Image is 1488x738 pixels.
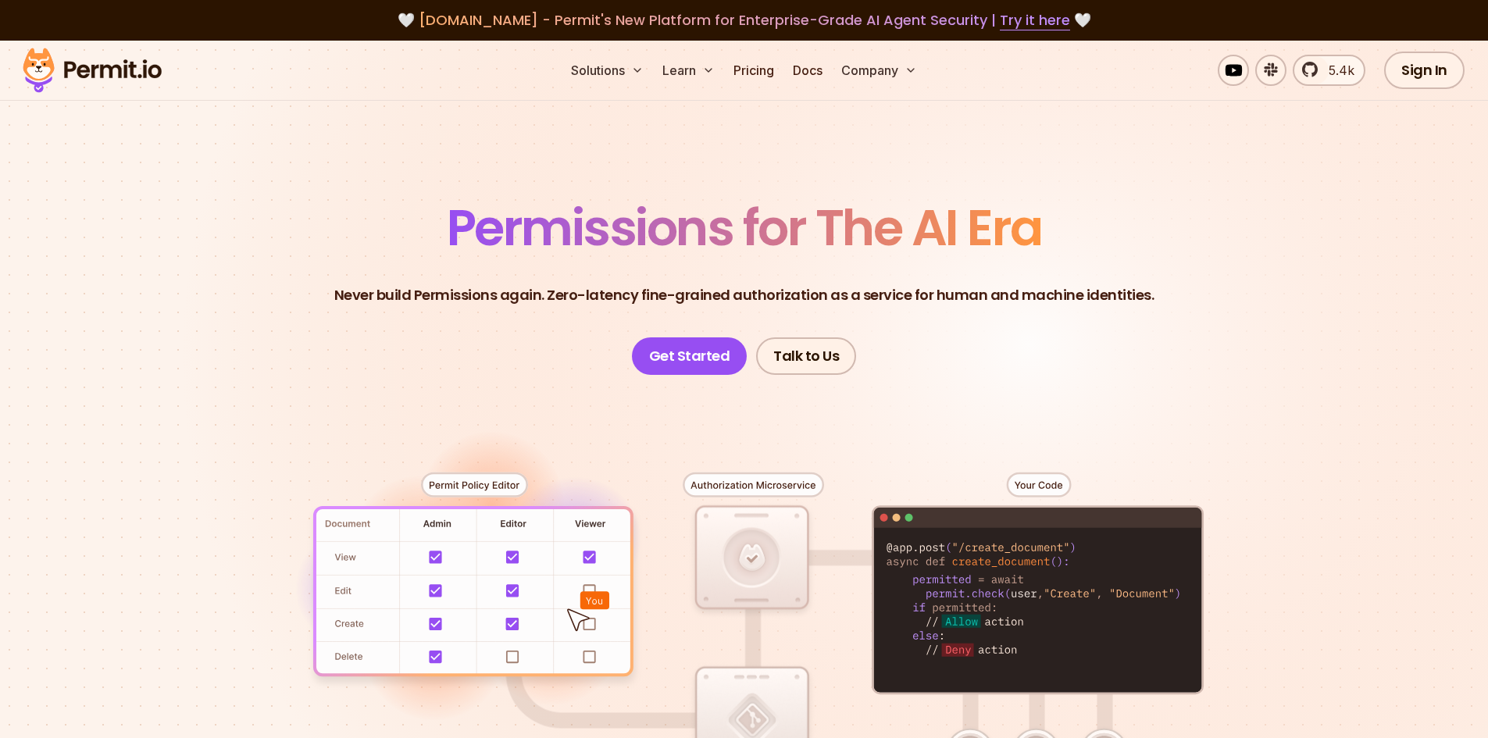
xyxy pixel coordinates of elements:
a: Try it here [1000,10,1070,30]
span: [DOMAIN_NAME] - Permit's New Platform for Enterprise-Grade AI Agent Security | [419,10,1070,30]
p: Never build Permissions again. Zero-latency fine-grained authorization as a service for human and... [334,284,1154,306]
a: Sign In [1384,52,1465,89]
span: 5.4k [1319,61,1354,80]
img: Permit logo [16,44,169,97]
a: Get Started [632,337,748,375]
button: Learn [656,55,721,86]
a: Pricing [727,55,780,86]
button: Company [835,55,923,86]
a: Docs [787,55,829,86]
span: Permissions for The AI Era [447,193,1042,262]
button: Solutions [565,55,650,86]
div: 🤍 🤍 [37,9,1451,31]
a: Talk to Us [756,337,856,375]
a: 5.4k [1293,55,1365,86]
